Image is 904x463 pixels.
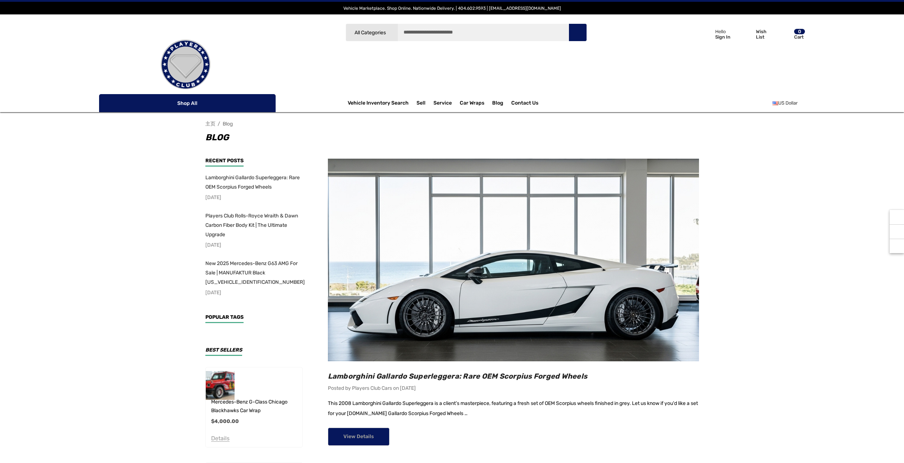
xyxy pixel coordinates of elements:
[893,228,900,235] svg: Social Media
[460,96,492,110] a: Car Wraps
[205,158,244,164] span: Recent Posts
[387,30,392,35] svg: Icon Arrow Down
[569,23,587,41] button: Search
[693,22,734,47] a: Sign in
[205,260,305,285] span: New 2025 Mercedes-Benz G63 AMG For Sale | MANUFAKTUR Black [US_VEHICLE_IDENTIFICATION_NUMBER]
[346,23,398,41] a: All Categories Icon Arrow Down Icon Arrow Up
[715,34,730,40] p: Sign In
[756,29,775,40] p: Wish List
[211,435,230,442] span: Details
[99,94,276,112] p: Shop All
[205,241,303,250] p: [DATE]
[205,314,244,320] span: Popular Tags
[348,100,409,108] a: Vehicle Inventory Search
[205,211,303,239] a: Players Club Rolls-Royce Wraith & Dawn Carbon Fiber Body Kit | The Ultimate Upgrade
[776,22,806,50] a: Cart with 0 items
[223,121,233,127] a: Blog
[205,348,242,356] h3: Best Sellers
[794,29,805,34] p: 0
[211,418,239,424] span: $4,000.00
[205,130,699,145] h1: Blog
[150,28,222,101] img: Players Club | Cars For Sale
[328,428,389,446] a: Lamborghini Gallardo Superleggera: Rare OEM Scorpius Forged Wheels View Details
[715,29,730,34] p: Hello
[205,118,699,130] nav: Breadcrumb
[460,100,484,108] span: Car Wraps
[343,6,561,11] span: Vehicle Marketplace. Shop Online. Nationwide Delivery. | 404.602.9593 | [EMAIL_ADDRESS][DOMAIN_NAME]
[354,30,386,36] span: All Categories
[893,213,900,221] svg: Recently Viewed
[328,159,699,361] img: Lamborghini Gallardo Superleggera: Rare OEM Scorpius Forged Wheels
[205,121,215,127] a: 主页
[328,384,699,393] p: Posted by Players Club Cars on [DATE]
[205,173,303,192] a: Lamborghini Gallardo Superleggera: Rare OEM Scorpius Forged Wheels
[205,213,298,238] span: Players Club Rolls-Royce Wraith & Dawn Carbon Fiber Body Kit | The Ultimate Upgrade
[205,259,303,287] a: New 2025 Mercedes-Benz G63 AMG For Sale | MANUFAKTUR Black [US_VEHICLE_IDENTIFICATION_NUMBER]
[417,100,426,108] span: Sell
[205,193,303,202] p: [DATE]
[701,29,711,39] svg: Icon User Account
[779,29,790,39] svg: Review Your Cart
[328,372,588,380] a: Lamborghini Gallardo Superleggera: Rare OEM Scorpius Forged Wheels
[206,371,235,400] img: Chicago Blackhawks Wrapped G Wagon For Sale
[205,288,303,297] p: [DATE]
[492,100,503,108] a: Blog
[741,30,752,40] svg: Wish List
[417,96,433,110] a: Sell
[511,100,538,108] a: Contact Us
[738,22,776,47] a: Wish List Wish List
[211,436,230,441] a: Details
[263,101,268,106] svg: Icon Arrow Down
[890,243,904,250] svg: Top
[211,398,302,415] a: Mercedes-Benz G-Class Chicago Blackhawks Car Wrap
[107,99,118,107] svg: Icon Line
[772,96,806,110] a: USD
[328,398,699,446] div: This 2008 Lamborghini Gallardo Superleggera is a client’s masterpiece, featuring a fresh set of O...
[794,34,805,40] p: Cart
[433,100,452,108] a: Service
[205,175,300,190] span: Lamborghini Gallardo Superleggera: Rare OEM Scorpius Forged Wheels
